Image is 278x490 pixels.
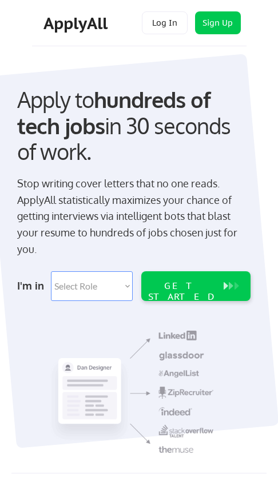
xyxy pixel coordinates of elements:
div: GET STARTED [146,280,219,302]
button: Log In [142,11,188,34]
div: Stop writing cover letters that no one reads. ApplyAll statistically maximizes your chance of get... [17,175,246,258]
strong: hundreds of tech jobs [17,86,216,139]
div: ApplyAll [43,14,111,33]
div: Apply to in 30 seconds of work. [17,87,246,165]
button: Sign Up [195,11,241,34]
div: I'm in [17,276,45,295]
